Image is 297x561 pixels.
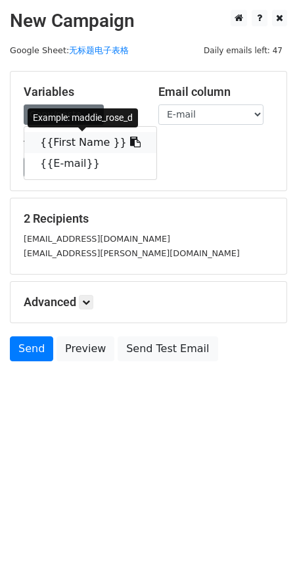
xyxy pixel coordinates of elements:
[158,85,273,99] h5: Email column
[24,153,156,174] a: {{E-mail}}
[24,248,240,258] small: [EMAIL_ADDRESS][PERSON_NAME][DOMAIN_NAME]
[199,45,287,55] a: Daily emails left: 47
[10,45,129,55] small: Google Sheet:
[24,234,170,244] small: [EMAIL_ADDRESS][DOMAIN_NAME]
[24,85,139,99] h5: Variables
[24,295,273,309] h5: Advanced
[10,336,53,361] a: Send
[24,212,273,226] h5: 2 Recipients
[231,498,297,561] div: 聊天小组件
[57,336,114,361] a: Preview
[24,104,104,125] a: Copy/paste...
[199,43,287,58] span: Daily emails left: 47
[231,498,297,561] iframe: Chat Widget
[118,336,217,361] a: Send Test Email
[28,108,138,127] div: Example: maddie_rose_d
[10,10,287,32] h2: New Campaign
[24,132,156,153] a: {{First Name }}
[69,45,129,55] a: 无标题电子表格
